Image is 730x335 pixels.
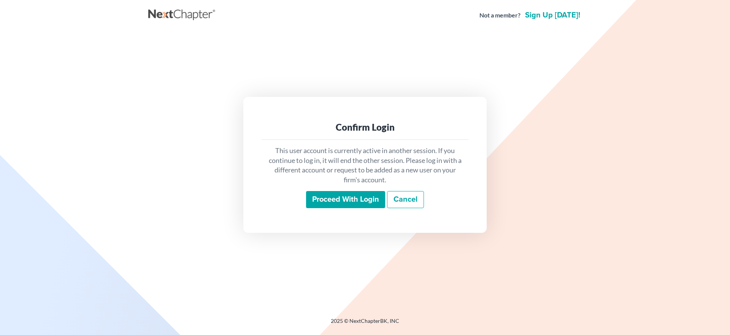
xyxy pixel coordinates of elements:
strong: Not a member? [479,11,521,20]
a: Sign up [DATE]! [524,11,582,19]
div: 2025 © NextChapterBK, INC [148,317,582,331]
a: Cancel [387,191,424,209]
div: Confirm Login [268,121,462,133]
input: Proceed with login [306,191,385,209]
p: This user account is currently active in another session. If you continue to log in, it will end ... [268,146,462,185]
